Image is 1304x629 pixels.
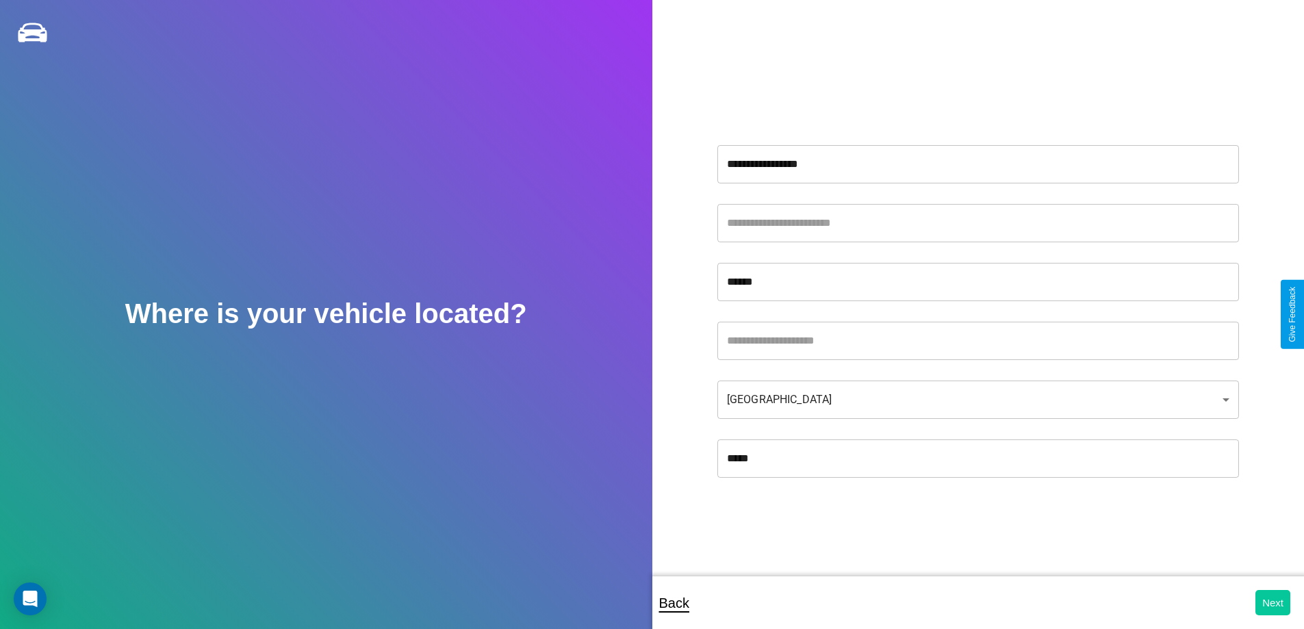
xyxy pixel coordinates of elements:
[125,298,527,329] h2: Where is your vehicle located?
[1288,287,1297,342] div: Give Feedback
[717,381,1239,419] div: [GEOGRAPHIC_DATA]
[1255,590,1290,615] button: Next
[14,582,47,615] div: Open Intercom Messenger
[659,591,689,615] p: Back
